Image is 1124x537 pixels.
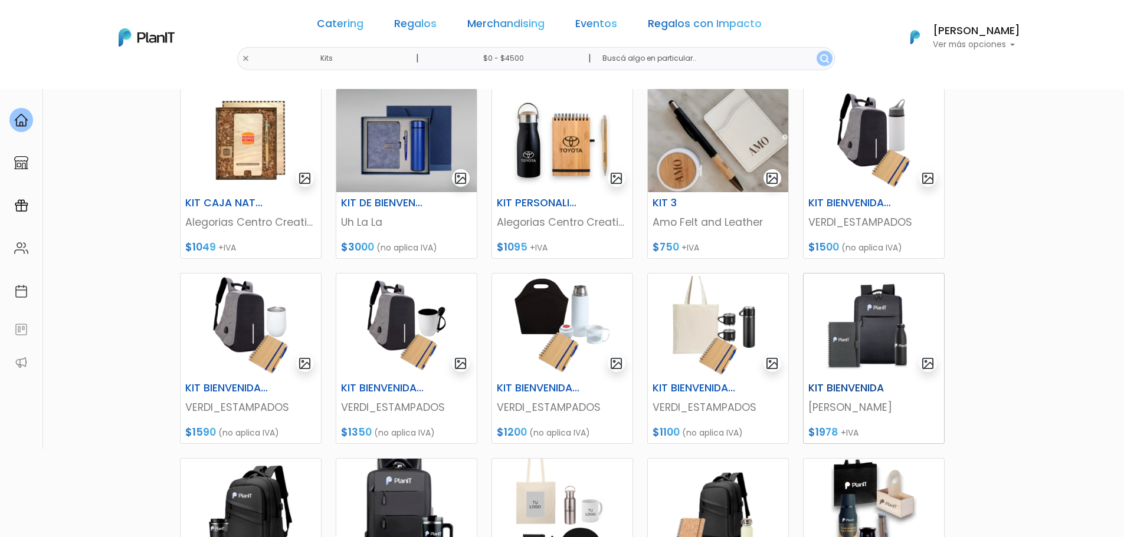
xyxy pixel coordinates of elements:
[416,51,419,65] p: |
[593,47,834,70] input: Buscá algo en particular..
[61,11,170,34] div: ¿Necesitás ayuda?
[801,197,898,209] h6: KIT BIENVENIDA 5
[497,215,628,230] p: Alegorias Centro Creativo
[185,425,216,439] span: $1590
[394,19,437,33] a: Regalos
[682,427,743,439] span: (no aplica IVA)
[490,197,586,209] h6: KIT PERSONALIZADO
[645,197,742,209] h6: KIT 3
[336,274,477,377] img: thumb_2000___2000-Photoroom_-_2025-04-07T172227.998.png
[653,215,784,230] p: Amo Felt and Leather
[820,54,829,63] img: search_button-432b6d5273f82d61273b3651a40e1bd1b912527efae98b1b7a1b2c0702e16a8d.svg
[801,382,898,394] h6: KIT BIENVENIDA
[490,382,586,394] h6: KIT BIENVENIDA 8
[14,284,28,298] img: calendar-87d922413cdce8b2cf7b7f5f62616a5cf9e4887200fb71536465627b3292af00.svg
[588,51,591,65] p: |
[648,19,762,33] a: Regalos con Impacto
[336,88,477,259] a: gallery-light KIT DE BIENVENIDA Uh La La $3000 (no aplica IVA)
[645,382,742,394] h6: KIT BIENVENIDA 9
[14,241,28,255] img: people-662611757002400ad9ed0e3c099ab2801c6687ba6c219adb57efc949bc21e19d.svg
[467,19,545,33] a: Merchandising
[218,427,279,439] span: (no aplica IVA)
[14,322,28,337] img: feedback-78b5a0c8f98aac82b08bfc38622c3050aee476f2c9584af64705fc4e61158814.svg
[14,156,28,170] img: marketplace-4ceaa7011d94191e9ded77b95e3339b90024bf715f7c57f8cf31f2d8c509eaba.svg
[180,88,322,259] a: gallery-light KIT CAJA NATURAL Alegorias Centro Creativo $1049 +IVA
[647,273,789,444] a: gallery-light KIT BIENVENIDA 9 VERDI_ESTAMPADOS $1100 (no aplica IVA)
[218,242,236,253] span: +IVA
[14,113,28,127] img: home-e721727adea9d79c4d83392d1f703f7f8bce08238fde08b1acbfd93340b81755.svg
[681,242,699,253] span: +IVA
[933,26,1020,37] h6: [PERSON_NAME]
[454,357,467,370] img: gallery-light
[298,172,312,185] img: gallery-light
[841,242,902,253] span: (no aplica IVA)
[895,22,1020,52] button: PlanIt Logo [PERSON_NAME] Ver más opciones
[491,273,633,444] a: gallery-light KIT BIENVENIDA 8 VERDI_ESTAMPADOS $1200 (no aplica IVA)
[492,88,633,192] img: thumb_image__copia___copia___copia___copia___copia___copia___copia___copia___copia_-Photoroom.jpg
[119,28,175,47] img: PlanIt Logo
[341,425,372,439] span: $1350
[609,357,623,370] img: gallery-light
[334,382,431,394] h6: KIT BIENVENIDA 7
[497,240,527,254] span: $1095
[803,88,945,259] a: gallery-light KIT BIENVENIDA 5 VERDI_ESTAMPADOS $1500 (no aplica IVA)
[492,274,633,377] img: thumb_2000___2000-Photoroom_-_2025-04-07T171610.671.png
[242,55,250,62] img: close-6986928ebcb1d6c9903e3b54e860dbc4d054630f23adef3a32610726dff6a82b.svg
[178,197,275,209] h6: KIT CAJA NATURAL
[933,41,1020,49] p: Ver más opciones
[181,274,321,377] img: thumb_2000___2000-Photoroom_-_2025-04-07T171905.595.png
[180,273,322,444] a: gallery-light KIT BIENVENIDA 6 VERDI_ESTAMPADOS $1590 (no aplica IVA)
[334,197,431,209] h6: KIT DE BIENVENIDA
[808,240,839,254] span: $1500
[841,427,858,439] span: +IVA
[804,88,944,192] img: thumb_2000___2000-Photoroom_-_2025-04-07T172404.119.png
[921,357,935,370] img: gallery-light
[808,425,838,439] span: $1978
[804,274,944,377] img: thumb_Captura_de_pantalla_2025-03-17_113229.png
[653,425,680,439] span: $1100
[497,400,628,415] p: VERDI_ESTAMPADOS
[575,19,617,33] a: Eventos
[648,88,788,192] img: thumb_97AC7DF0-1C38-4506-9C8F-23A1FCBBBF9B.jpeg
[648,274,788,377] img: thumb_Dise%C3%B1o_sin_t%C3%ADtulo_-_2025-02-04T134032.472.png
[317,19,363,33] a: Catering
[647,88,789,259] a: gallery-light KIT 3 Amo Felt and Leather $750 +IVA
[454,172,467,185] img: gallery-light
[765,172,779,185] img: gallery-light
[185,400,316,415] p: VERDI_ESTAMPADOS
[803,273,945,444] a: gallery-light KIT BIENVENIDA [PERSON_NAME] $1978 +IVA
[491,88,633,259] a: gallery-light KIT PERSONALIZADO Alegorias Centro Creativo $1095 +IVA
[530,242,548,253] span: +IVA
[497,425,527,439] span: $1200
[185,240,216,254] span: $1049
[341,215,472,230] p: Uh La La
[529,427,590,439] span: (no aplica IVA)
[14,355,28,370] img: partners-52edf745621dab592f3b2c58e3bca9d71375a7ef29c3b500c9f145b62cc070d4.svg
[653,240,679,254] span: $750
[765,357,779,370] img: gallery-light
[298,357,312,370] img: gallery-light
[178,382,275,394] h6: KIT BIENVENIDA 6
[181,88,321,192] img: thumb_Captura_de_pantalla_2023-09-11_182258-PhotoRoom.png
[14,199,28,213] img: campaigns-02234683943229c281be62815700db0a1741e53638e28bf9629b52c665b00959.svg
[609,172,623,185] img: gallery-light
[376,242,437,253] span: (no aplica IVA)
[808,400,939,415] p: [PERSON_NAME]
[921,172,935,185] img: gallery-light
[808,215,939,230] p: VERDI_ESTAMPADOS
[341,240,374,254] span: $3000
[336,88,477,192] img: thumb_WhatsApp_Image_2023-11-27_at_11.34-PhotoRoom.png
[653,400,784,415] p: VERDI_ESTAMPADOS
[374,427,435,439] span: (no aplica IVA)
[341,400,472,415] p: VERDI_ESTAMPADOS
[336,273,477,444] a: gallery-light KIT BIENVENIDA 7 VERDI_ESTAMPADOS $1350 (no aplica IVA)
[185,215,316,230] p: Alegorias Centro Creativo
[902,24,928,50] img: PlanIt Logo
